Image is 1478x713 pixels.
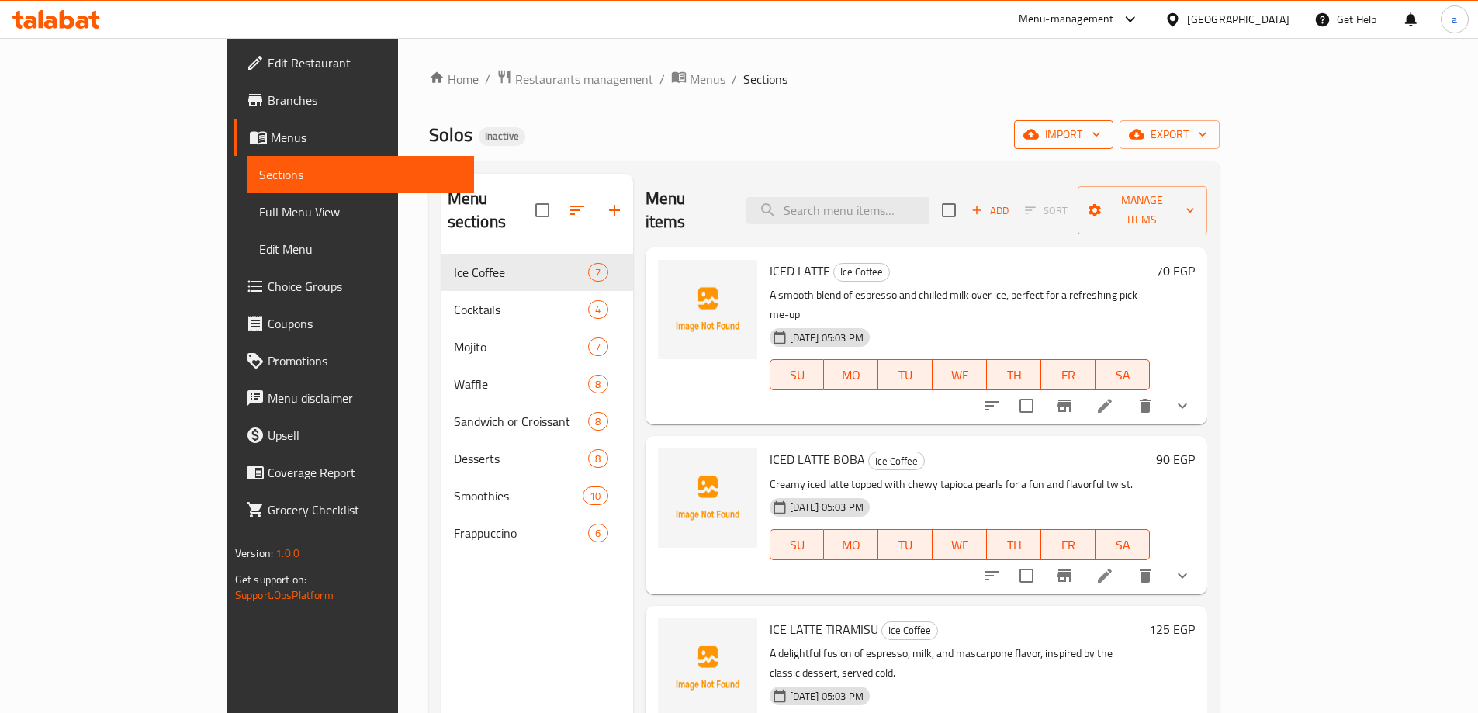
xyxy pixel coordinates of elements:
span: Sandwich or Croissant [454,412,589,431]
a: Menus [671,69,725,89]
div: items [588,375,607,393]
div: Mojito [454,337,589,356]
span: Inactive [479,130,525,143]
div: items [588,337,607,356]
button: TU [878,529,933,560]
span: Upsell [268,426,462,445]
li: / [659,70,665,88]
button: delete [1127,387,1164,424]
a: Grocery Checklist [234,491,474,528]
span: Sections [259,165,462,184]
span: WE [939,534,981,556]
button: WE [933,529,987,560]
span: [DATE] 05:03 PM [784,331,870,345]
div: Cocktails4 [441,291,633,328]
a: Coupons [234,305,474,342]
span: 4 [589,303,607,317]
p: Creamy iced latte topped with chewy tapioca pearls for a fun and flavorful twist. [770,475,1151,494]
div: Menu-management [1019,10,1114,29]
button: sort-choices [973,557,1010,594]
h6: 70 EGP [1156,260,1195,282]
button: TH [987,529,1041,560]
div: Waffle8 [441,365,633,403]
div: Frappuccino6 [441,514,633,552]
svg: Show Choices [1173,566,1192,585]
span: FR [1047,534,1089,556]
button: export [1120,120,1220,149]
a: Menus [234,119,474,156]
span: Edit Menu [259,240,462,258]
h2: Menu sections [448,187,535,234]
span: 7 [589,265,607,280]
a: Edit menu item [1096,566,1114,585]
span: ICED LATTE BOBA [770,448,865,471]
a: Sections [247,156,474,193]
span: TH [993,534,1035,556]
a: Upsell [234,417,474,454]
span: TU [884,364,926,386]
a: Edit menu item [1096,396,1114,415]
span: 1.0.0 [275,543,299,563]
div: Smoothies10 [441,477,633,514]
button: sort-choices [973,387,1010,424]
button: import [1014,120,1113,149]
span: Ice Coffee [834,263,889,281]
span: Branches [268,91,462,109]
span: [DATE] 05:03 PM [784,689,870,704]
span: 6 [589,526,607,541]
div: Sandwich or Croissant8 [441,403,633,440]
a: Edit Restaurant [234,44,474,81]
a: Full Menu View [247,193,474,230]
div: items [588,412,607,431]
input: search [746,197,929,224]
span: Version: [235,543,273,563]
a: Restaurants management [497,69,653,89]
span: 10 [583,489,607,504]
a: Support.OpsPlatform [235,585,334,605]
span: 8 [589,452,607,466]
span: Restaurants management [515,70,653,88]
button: FR [1041,359,1096,390]
a: Choice Groups [234,268,474,305]
svg: Show Choices [1173,396,1192,415]
button: SA [1096,529,1150,560]
nav: breadcrumb [429,69,1220,89]
span: 8 [589,377,607,392]
p: A delightful fusion of espresso, milk, and mascarpone flavor, inspired by the classic dessert, se... [770,644,1144,683]
span: Desserts [454,449,589,468]
span: Frappuccino [454,524,589,542]
div: Mojito7 [441,328,633,365]
span: WE [939,364,981,386]
img: ICED LATTE [658,260,757,359]
button: Add section [596,192,633,229]
div: Ice Coffee7 [441,254,633,291]
div: items [588,263,607,282]
img: ICED LATTE BOBA [658,448,757,548]
span: Ice Coffee [869,452,924,470]
button: SU [770,529,825,560]
h6: 90 EGP [1156,448,1195,470]
span: SA [1102,534,1144,556]
button: Branch-specific-item [1046,387,1083,424]
nav: Menu sections [441,247,633,558]
a: Edit Menu [247,230,474,268]
span: TU [884,534,926,556]
span: Cocktails [454,300,589,319]
span: Add [969,202,1011,220]
span: Full Menu View [259,202,462,221]
span: import [1026,125,1101,144]
span: Choice Groups [268,277,462,296]
span: Select to update [1010,559,1043,592]
span: Waffle [454,375,589,393]
span: TH [993,364,1035,386]
div: [GEOGRAPHIC_DATA] [1187,11,1289,28]
button: MO [824,359,878,390]
div: Ice Coffee [454,263,589,282]
span: Grocery Checklist [268,500,462,519]
a: Branches [234,81,474,119]
button: TU [878,359,933,390]
h2: Menu items [646,187,728,234]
